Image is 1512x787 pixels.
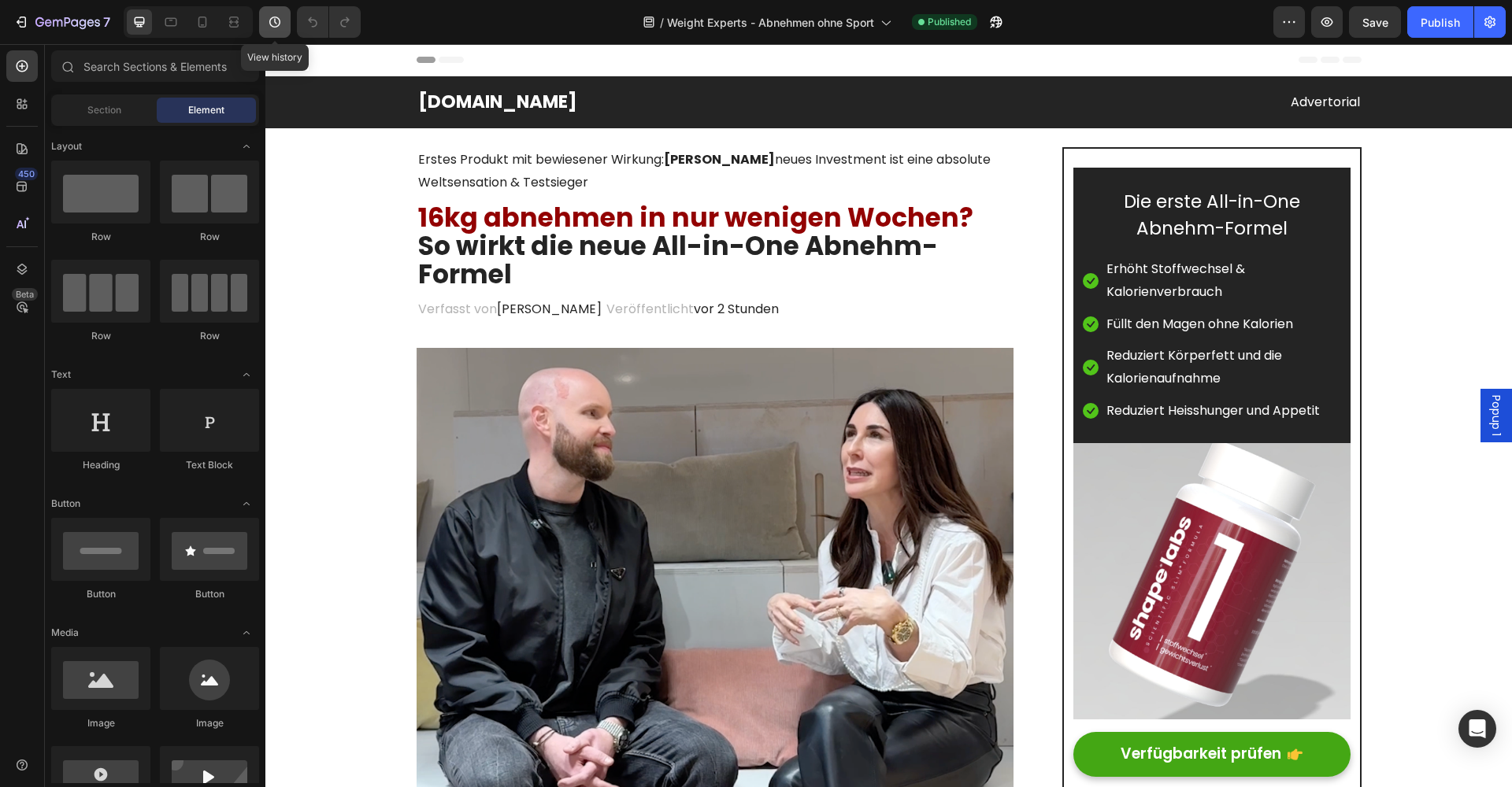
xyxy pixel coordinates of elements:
p: Reduziert Körperfett und die Kalorienaufnahme [841,301,1073,346]
span: Toggle open [234,491,259,516]
span: Layout [51,139,82,153]
p: Füllt den Magen ohne Kalorien [841,269,1028,292]
p: Reduziert Heisshunger und Appetit [841,356,1054,379]
h2: So wirkt die neue All-in-One Abnehm-Formel [151,158,749,247]
span: vor 2 Stunden [428,256,513,274]
span: Published [928,15,971,29]
div: Button [51,587,150,601]
h2: [DOMAIN_NAME] [151,45,624,72]
span: Media [51,626,79,640]
div: Open Intercom Messenger [1458,710,1496,748]
div: 450 [15,168,38,180]
input: Search Sections & Elements [51,50,259,82]
span: Button [51,497,80,511]
strong: [PERSON_NAME] [398,106,510,124]
span: 16kg abnehmen in nur wenigen Wochen? [153,155,708,192]
p: 7 [103,13,110,31]
span: Weight Experts - Abnehmen ohne Sport [667,14,874,31]
span: Section [87,103,121,117]
div: Heading [51,458,150,472]
span: Save [1362,16,1388,29]
span: Toggle open [234,620,259,645]
p: Veröffentlicht [341,254,513,277]
img: Alt Image [808,399,1084,675]
div: Button [160,587,259,601]
p: Advertorial [625,47,1095,70]
p: Erhöht Stoffwechsel & Kalorienverbrauch [841,214,1073,260]
div: Image [160,716,259,730]
a: Image Title [808,399,1084,675]
span: Erstes Produkt mit bewiesener Wirkung: neues Investment ist eine absolute Weltsensation & Testsieger [153,106,725,147]
span: Text [51,368,71,382]
p: Verfügbarkeit prüfen [855,700,1016,720]
div: Row [160,329,259,343]
span: [PERSON_NAME] [232,256,336,274]
div: Row [51,329,150,343]
div: Row [160,230,259,244]
div: Row [51,230,150,244]
div: Text Block [160,458,259,472]
button: 7 [6,6,117,38]
div: Undo/Redo [297,6,361,38]
span: Element [188,103,224,117]
iframe: Design area [265,44,1512,787]
p: ✔️ 30-Tage-Geld-zurück-Garantie [810,741,1083,763]
span: / [660,14,664,31]
div: Image [51,716,150,730]
p: Verfasst von [153,254,336,277]
button: Publish [1407,6,1473,38]
div: Publish [1421,14,1460,31]
button: Save [1349,6,1401,38]
span: Popup 1 [1223,351,1239,392]
div: Beta [12,288,38,301]
a: Verfügbarkeit prüfen [808,688,1084,733]
h2: Die erste All-in-One Abnehm-Formel [817,142,1075,200]
span: Toggle open [234,362,259,387]
span: Toggle open [234,134,259,159]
